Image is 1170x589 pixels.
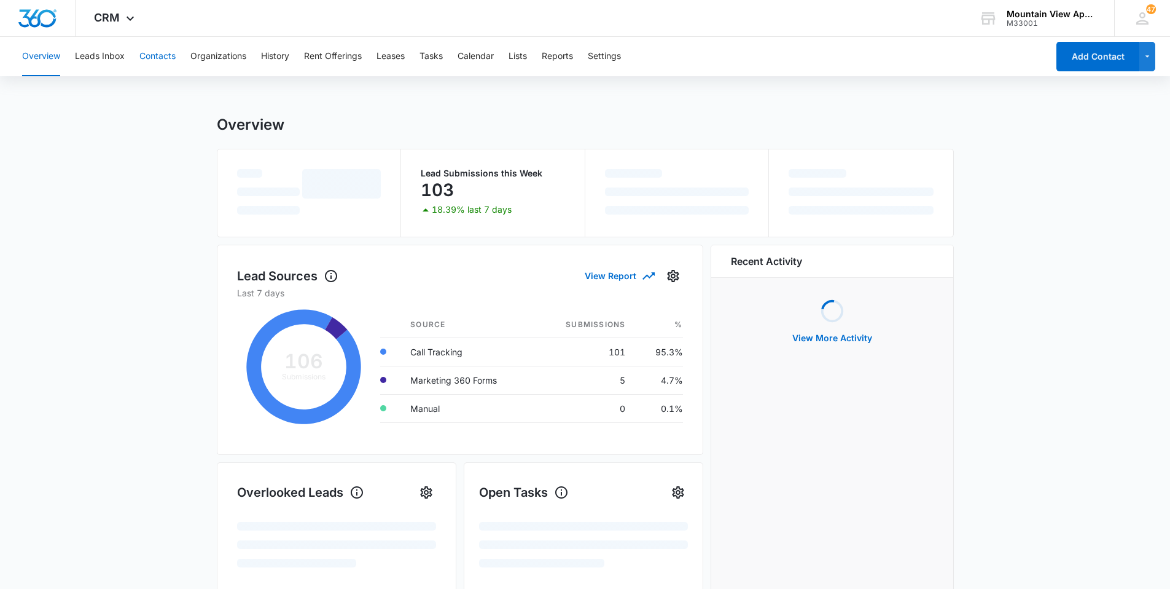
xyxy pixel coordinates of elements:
[75,37,125,76] button: Leads Inbox
[585,265,653,287] button: View Report
[458,37,494,76] button: Calendar
[217,116,284,134] h1: Overview
[1146,4,1156,14] div: notifications count
[1146,4,1156,14] span: 47
[780,323,884,353] button: View More Activity
[635,394,682,422] td: 0.1%
[535,338,635,366] td: 101
[635,366,682,394] td: 4.7%
[416,483,436,502] button: Settings
[1007,19,1096,28] div: account id
[432,205,512,214] p: 18.39% last 7 days
[139,37,176,76] button: Contacts
[237,267,338,285] h1: Lead Sources
[731,254,802,269] h6: Recent Activity
[261,37,289,76] button: History
[22,37,60,76] button: Overview
[542,37,573,76] button: Reports
[304,37,362,76] button: Rent Offerings
[237,483,364,502] h1: Overlooked Leads
[400,394,535,422] td: Manual
[635,312,682,338] th: %
[237,287,683,299] p: Last 7 days
[400,366,535,394] td: Marketing 360 Forms
[588,37,621,76] button: Settings
[479,483,569,502] h1: Open Tasks
[421,180,454,200] p: 103
[1056,42,1139,71] button: Add Contact
[668,483,688,502] button: Settings
[1007,9,1096,19] div: account name
[535,366,635,394] td: 5
[190,37,246,76] button: Organizations
[400,312,535,338] th: Source
[535,394,635,422] td: 0
[421,169,565,178] p: Lead Submissions this Week
[419,37,443,76] button: Tasks
[376,37,405,76] button: Leases
[635,338,682,366] td: 95.3%
[535,312,635,338] th: Submissions
[509,37,527,76] button: Lists
[663,266,683,286] button: Settings
[400,338,535,366] td: Call Tracking
[94,11,120,24] span: CRM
